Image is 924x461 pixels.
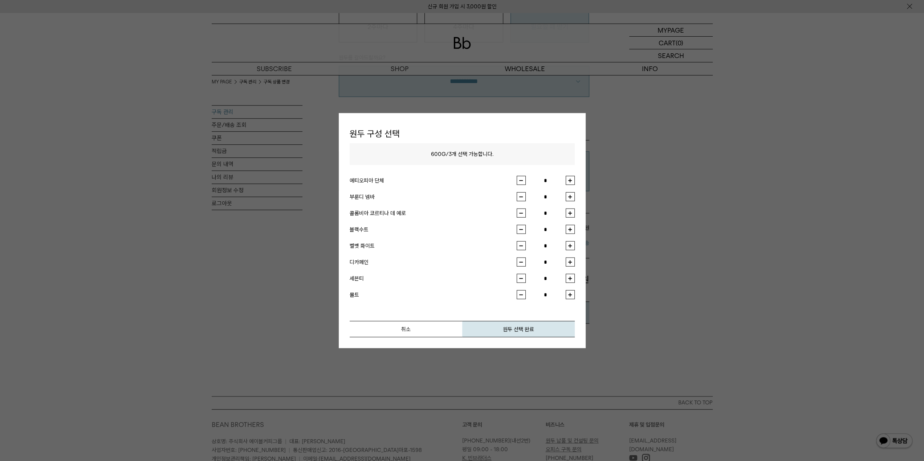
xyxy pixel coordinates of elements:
[350,143,575,165] p: / 개 선택 가능합니다.
[350,321,462,337] button: 취소
[350,274,517,283] div: 세븐티
[350,124,575,143] h1: 원두 구성 선택
[350,258,517,266] div: 디카페인
[350,209,517,217] div: 콜롬비아 코르티나 데 예로
[350,290,517,299] div: 몰트
[449,151,452,157] span: 3
[350,225,517,234] div: 블랙수트
[350,192,517,201] div: 부룬디 넴바
[462,321,575,337] button: 원두 선택 완료
[350,176,517,185] div: 에티오피아 단체
[350,241,517,250] div: 벨벳 화이트
[431,151,446,157] span: 600G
